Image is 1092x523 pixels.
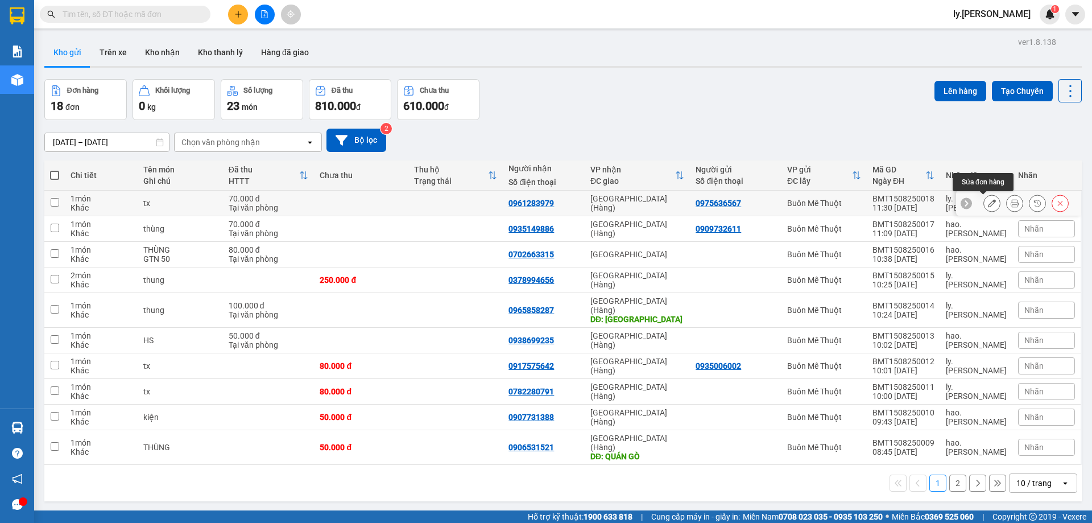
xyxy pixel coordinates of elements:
img: solution-icon [11,46,23,57]
span: | [982,510,984,523]
div: 50.000 đ [320,413,403,422]
div: 80.000 đ [320,387,403,396]
div: ly.thaison [946,271,1007,289]
span: đ [356,102,361,112]
div: Buôn Mê Thuột [787,413,861,422]
div: HTTT [229,176,300,186]
th: Toggle SortBy [781,160,867,191]
div: 0961283979 [508,199,554,208]
span: Cung cấp máy in - giấy in: [651,510,740,523]
span: đ [444,102,449,112]
span: ⚪️ [886,514,889,519]
div: ly.thaison [946,301,1007,319]
button: plus [228,5,248,24]
div: tx [143,387,217,396]
div: [GEOGRAPHIC_DATA] (Hàng) [590,357,684,375]
span: notification [12,473,23,484]
span: plus [234,10,242,18]
span: Miền Bắc [892,510,974,523]
button: 2 [949,475,966,492]
div: BMT1508250016 [872,245,934,254]
div: Chưa thu [420,87,449,94]
div: Số điện thoại [696,176,776,186]
button: Đơn hàng18đơn [44,79,127,120]
div: Thu hộ [414,165,488,174]
button: Khối lượng0kg [133,79,215,120]
div: 0702663315 [508,250,554,259]
div: 1 món [71,438,132,447]
div: Đã thu [229,165,300,174]
div: Nhãn [1018,171,1075,180]
div: VP gửi [787,165,852,174]
div: 10:01 [DATE] [872,366,934,375]
span: món [242,102,258,112]
div: tx [143,361,217,370]
span: 23 [227,99,239,113]
span: Nhãn [1024,275,1044,285]
th: Toggle SortBy [867,160,940,191]
div: BMT1508250018 [872,194,934,203]
strong: 0708 023 035 - 0935 103 250 [779,512,883,521]
span: caret-down [1070,9,1081,19]
div: 0975636567 [696,199,741,208]
div: 1 món [71,408,132,417]
div: kiện [143,413,217,422]
div: Buôn Mê Thuột [787,275,861,285]
div: 1 món [71,382,132,392]
div: 1 món [71,220,132,229]
div: 10:25 [DATE] [872,280,934,289]
div: Tại văn phòng [229,340,309,349]
div: ly.thaison [946,357,1007,375]
div: hao.thaison [946,220,1007,238]
span: đơn [65,102,80,112]
span: 1 [1053,5,1057,13]
div: Chọn văn phòng nhận [181,137,260,148]
li: [GEOGRAPHIC_DATA] [6,6,165,67]
div: 70.000 đ [229,194,309,203]
div: Ngày ĐH [872,176,925,186]
div: 10 / trang [1016,477,1052,489]
div: 0909732611 [696,224,741,233]
div: 1 món [71,331,132,340]
div: 0965858287 [508,306,554,315]
button: Chưa thu610.000đ [397,79,479,120]
sup: 1 [1051,5,1059,13]
div: Mã GD [872,165,925,174]
div: VP nhận [590,165,675,174]
div: ver 1.8.138 [1018,36,1056,48]
div: Số lượng [243,87,272,94]
div: Khác [71,340,132,349]
span: 610.000 [403,99,444,113]
span: Nhãn [1024,413,1044,422]
div: 09:43 [DATE] [872,417,934,426]
div: Tại văn phòng [229,203,309,212]
div: 0935006002 [696,361,741,370]
div: 0935149886 [508,224,554,233]
div: [GEOGRAPHIC_DATA] (Hàng) [590,296,684,315]
li: VP [GEOGRAPHIC_DATA] (Hàng) [78,80,151,118]
button: Tạo Chuyến [992,81,1053,101]
span: question-circle [12,448,23,459]
div: THÙNG [143,443,217,452]
div: hao.thaison [946,438,1007,456]
button: file-add [255,5,275,24]
span: Nhãn [1024,387,1044,396]
div: 0938699235 [508,336,554,345]
div: Buôn Mê Thuột [787,224,861,233]
svg: open [1061,479,1070,488]
span: file-add [260,10,268,18]
span: message [12,499,23,510]
span: Nhãn [1024,443,1044,452]
div: Buôn Mê Thuột [787,387,861,396]
div: BMT1508250013 [872,331,934,340]
span: search [47,10,55,18]
div: 10:02 [DATE] [872,340,934,349]
div: Người nhận [508,164,579,173]
div: GTN 50 [143,254,217,263]
input: Select a date range. [45,133,169,151]
div: THÙNG [143,245,217,254]
div: Trạng thái [414,176,488,186]
div: Buôn Mê Thuột [787,361,861,370]
div: Buôn Mê Thuột [787,199,861,208]
button: Kho nhận [136,39,189,66]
